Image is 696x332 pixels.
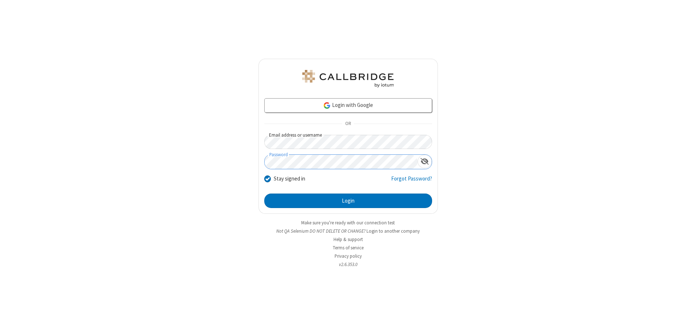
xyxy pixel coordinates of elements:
img: QA Selenium DO NOT DELETE OR CHANGE [301,70,395,87]
input: Email address or username [264,135,432,149]
a: Terms of service [333,245,364,251]
a: Privacy policy [335,253,362,259]
a: Login with Google [264,98,432,113]
span: OR [342,119,354,129]
li: Not QA Selenium DO NOT DELETE OR CHANGE? [258,228,438,235]
div: Show password [418,155,432,168]
img: google-icon.png [323,101,331,109]
button: Login [264,194,432,208]
a: Help & support [333,236,363,242]
input: Password [265,155,418,169]
label: Stay signed in [274,175,305,183]
button: Login to another company [366,228,420,235]
a: Make sure you're ready with our connection test [301,220,395,226]
a: Forgot Password? [391,175,432,188]
li: v2.6.353.0 [258,261,438,268]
